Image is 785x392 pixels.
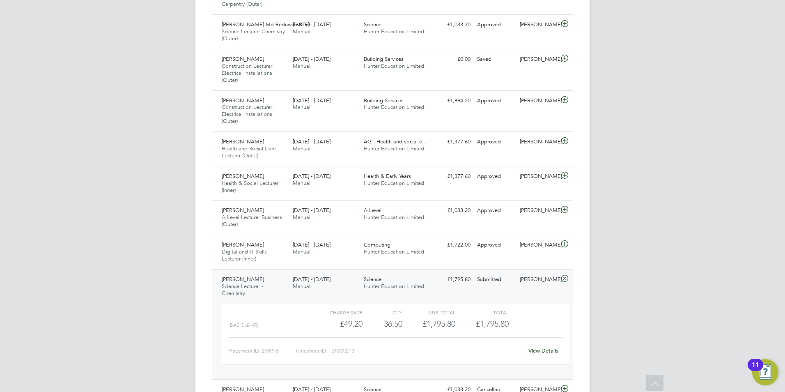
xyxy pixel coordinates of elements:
span: Construction Lecturer Electrical Installations (Outer) [222,62,272,83]
span: [DATE] - [DATE] [293,207,331,214]
span: Construction Lecturer Electrical Installations (Outer) [222,104,272,125]
div: [PERSON_NAME] [516,273,559,286]
span: Computing [364,241,390,248]
div: Placement ID: 298976 [228,344,295,357]
span: Manual [293,62,310,69]
div: [PERSON_NAME] [516,238,559,252]
span: Hunter Education Limited [364,214,424,221]
span: Building Services [364,55,404,62]
span: [PERSON_NAME] Md Reduwan Billah [222,21,312,28]
span: Hunter Education Limited [364,248,424,255]
span: [PERSON_NAME] [222,138,264,145]
span: Hunter Education Limited [364,180,424,187]
div: £0.00 [431,53,474,66]
span: Science [364,21,381,28]
button: Open Resource Center, 11 new notifications [752,359,778,385]
div: [PERSON_NAME] [516,53,559,66]
div: 36.50 [363,317,402,331]
span: [PERSON_NAME] [222,241,264,248]
div: Timesheet ID: TS1830213 [295,344,523,357]
span: [PERSON_NAME] [222,276,264,283]
span: Manual [293,248,310,255]
span: AG - Health and social c… [364,138,427,145]
span: [PERSON_NAME] [222,173,264,180]
div: Saved [474,53,516,66]
span: Manual [293,28,310,35]
span: Hunter Education Limited [364,28,424,35]
div: £1,033.20 [431,204,474,217]
span: Science [364,276,381,283]
span: Manual [293,214,310,221]
span: £1,795.80 [476,319,509,329]
span: Hunter Education Limited [364,62,424,69]
span: [DATE] - [DATE] [293,138,331,145]
span: [PERSON_NAME] [222,55,264,62]
div: £1,033.20 [431,18,474,32]
div: Submitted [474,273,516,286]
span: Digital and IT Skills Lecturer (Inner) [222,248,267,262]
span: A Level Lecturer Business (Outer) [222,214,282,228]
div: £1,377.60 [431,135,474,149]
span: Health & Social Lecturer (Inner) [222,180,278,194]
span: [DATE] - [DATE] [293,97,331,104]
span: [DATE] - [DATE] [293,276,331,283]
a: View Details [528,347,558,354]
span: Manual [293,283,310,290]
div: £1,894.20 [431,94,474,108]
div: £1,722.00 [431,238,474,252]
span: [DATE] - [DATE] [293,21,331,28]
div: Sub Total [402,307,455,317]
span: Manual [293,145,310,152]
span: Building Services [364,97,404,104]
span: A Level [364,207,381,214]
div: Approved [474,170,516,183]
div: [PERSON_NAME] [516,135,559,149]
div: 11 [752,365,759,376]
span: [PERSON_NAME] [222,207,264,214]
span: Health & Early Years [364,173,411,180]
span: [DATE] - [DATE] [293,55,331,62]
div: Approved [474,204,516,217]
div: Charge rate [310,307,363,317]
span: Science Lecturer Chemistry (Outer) [222,28,285,42]
span: Manual [293,180,310,187]
span: Manual [293,104,310,111]
div: Approved [474,238,516,252]
span: [DATE] - [DATE] [293,173,331,180]
div: Approved [474,94,516,108]
div: [PERSON_NAME] [516,204,559,217]
span: [PERSON_NAME] [222,97,264,104]
span: Hunter Education Limited [364,283,424,290]
div: £49.20 [310,317,363,331]
span: Hunter Education Limited [364,104,424,111]
span: [DATE] - [DATE] [293,241,331,248]
div: [PERSON_NAME] [516,94,559,108]
span: Basic (£/HR) [230,322,258,328]
div: Total [455,307,508,317]
div: [PERSON_NAME] [516,170,559,183]
div: [PERSON_NAME] [516,18,559,32]
div: Approved [474,18,516,32]
div: QTY [363,307,402,317]
div: £1,795.80 [402,317,455,331]
div: £1,795.80 [431,273,474,286]
div: Approved [474,135,516,149]
span: Health and Social Care Lecturer (Outer) [222,145,276,159]
span: Science Lecturer - Chemistry [222,283,263,297]
div: £1,377.60 [431,170,474,183]
span: Hunter Education Limited [364,145,424,152]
